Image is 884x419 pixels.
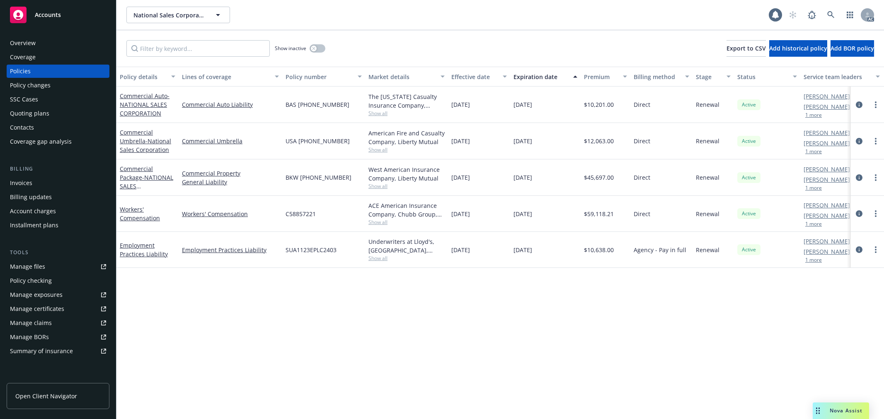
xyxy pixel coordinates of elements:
span: - NATIONAL SALES CORPORATION [120,173,173,199]
span: Renewal [696,100,719,109]
span: Nova Assist [830,407,862,414]
a: [PERSON_NAME] [804,201,850,209]
span: $12,063.00 [584,137,614,145]
span: Export to CSV [727,44,766,52]
button: National Sales Corporation [126,7,230,23]
button: Lines of coverage [179,67,282,87]
div: Account charges [10,205,56,218]
span: [DATE] [513,246,532,254]
a: Policy changes [7,79,109,92]
a: Coverage [7,51,109,64]
span: Show all [368,255,445,262]
div: Billing method [634,72,680,81]
span: [DATE] [451,100,470,109]
a: Commercial Auto [120,92,170,117]
a: SSC Cases [7,93,109,106]
button: Stage [693,67,734,87]
a: Employment Practices Liability [120,241,168,258]
button: Billing method [630,67,693,87]
button: 1 more [805,258,822,262]
a: Accounts [7,3,109,26]
span: [DATE] [513,137,532,145]
span: [DATE] [513,209,532,218]
input: Filter by keyword... [126,40,270,57]
a: Quoting plans [7,107,109,120]
a: [PERSON_NAME] [804,211,850,220]
button: 1 more [805,113,822,118]
a: more [871,173,881,183]
a: circleInformation [854,136,864,146]
div: Coverage gap analysis [10,135,72,148]
div: Quoting plans [10,107,49,120]
div: Invoices [10,176,32,190]
a: [PERSON_NAME] [804,247,850,256]
div: Manage claims [10,316,52,330]
a: more [871,209,881,219]
span: Accounts [35,12,61,18]
span: [DATE] [513,100,532,109]
a: Commercial Package [120,165,173,199]
button: Effective date [448,67,510,87]
span: BAS [PHONE_NUMBER] [286,100,349,109]
a: Commercial Auto Liability [182,100,279,109]
div: Lines of coverage [182,72,270,81]
span: [DATE] [451,246,470,254]
span: [DATE] [451,209,470,218]
span: Renewal [696,173,719,182]
a: circleInformation [854,173,864,183]
div: Drag to move [813,402,823,419]
span: [DATE] [451,137,470,145]
a: Manage files [7,260,109,273]
div: Policy checking [10,274,52,287]
a: Overview [7,36,109,50]
a: Search [823,7,839,23]
a: [PERSON_NAME] [804,128,850,137]
a: [PERSON_NAME] [804,92,850,101]
div: Policies [10,65,31,78]
button: 1 more [805,149,822,154]
a: Summary of insurance [7,344,109,358]
a: Commercial Umbrella [182,137,279,145]
a: Workers' Compensation [182,209,279,218]
a: Contacts [7,121,109,134]
span: Open Client Navigator [15,392,77,400]
div: Expiration date [513,72,568,81]
span: BKW [PHONE_NUMBER] [286,173,351,182]
span: $10,638.00 [584,246,614,254]
div: Underwriters at Lloyd's, [GEOGRAPHIC_DATA], [PERSON_NAME] of London, CRC Group [368,237,445,255]
div: Policy changes [10,79,51,92]
span: Renewal [696,137,719,145]
div: Installment plans [10,219,58,232]
a: Manage certificates [7,302,109,315]
div: Market details [368,72,436,81]
span: - National Sales Corporation [120,137,171,154]
span: Show all [368,146,445,153]
div: SSC Cases [10,93,38,106]
a: Policies [7,65,109,78]
span: Add BOR policy [831,44,874,52]
button: Expiration date [510,67,581,87]
a: Invoices [7,176,109,190]
button: Add BOR policy [831,40,874,57]
span: $59,118.21 [584,209,614,218]
span: Active [741,101,757,108]
span: Show all [368,110,445,117]
span: USA [PHONE_NUMBER] [286,137,350,145]
div: Policy details [120,72,166,81]
a: Switch app [842,7,858,23]
div: Effective date [451,72,498,81]
a: Report a Bug [804,7,820,23]
div: Tools [7,248,109,257]
span: Direct [634,209,650,218]
a: [PERSON_NAME] [804,175,850,184]
a: Billing updates [7,190,109,204]
a: Coverage gap analysis [7,135,109,148]
button: Status [734,67,800,87]
span: Add historical policy [769,44,827,52]
span: $45,697.00 [584,173,614,182]
div: Analytics hub [7,374,109,383]
span: Active [741,246,757,253]
div: American Fire and Casualty Company, Liberty Mutual [368,129,445,146]
button: Market details [365,67,448,87]
div: Manage files [10,260,45,273]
